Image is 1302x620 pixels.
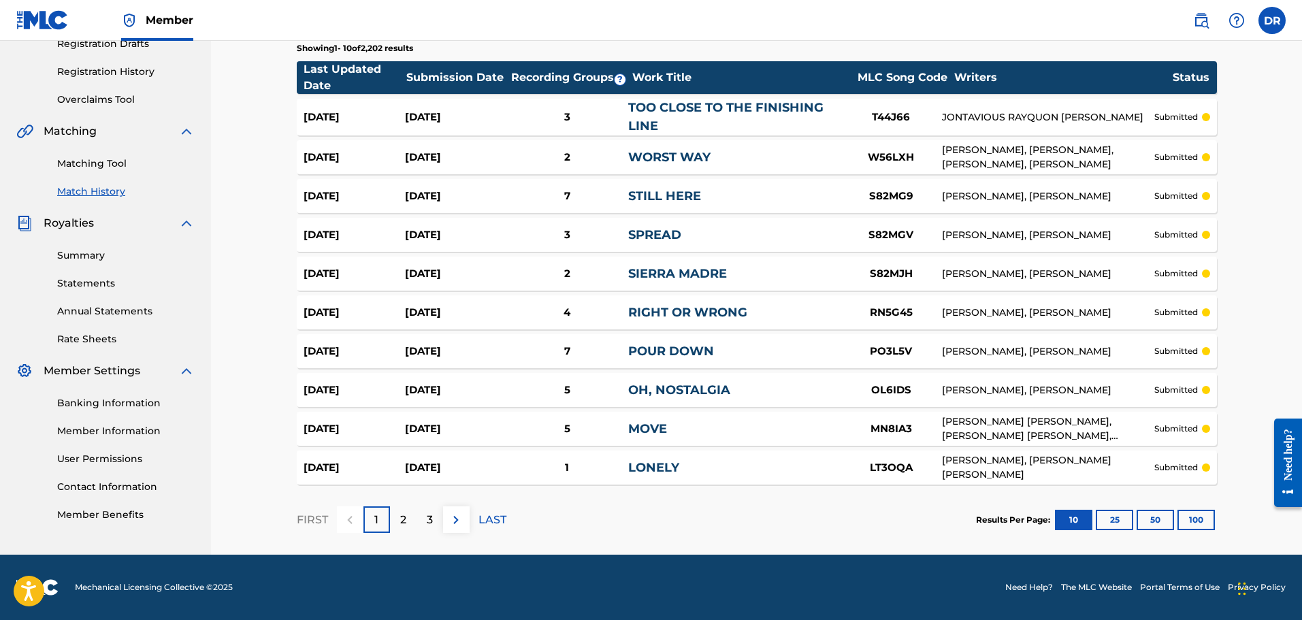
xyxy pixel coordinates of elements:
[628,227,681,242] a: SPREAD
[628,266,727,281] a: SIERRA MADRE
[57,248,195,263] a: Summary
[405,460,506,476] div: [DATE]
[1193,12,1209,29] img: search
[840,460,942,476] div: LT3OQA
[57,304,195,319] a: Annual Statements
[16,10,69,30] img: MLC Logo
[57,65,195,79] a: Registration History
[478,512,506,528] p: LAST
[1154,384,1198,396] p: submitted
[942,189,1154,203] div: [PERSON_NAME], [PERSON_NAME]
[57,396,195,410] a: Banking Information
[57,424,195,438] a: Member Information
[1188,7,1215,34] a: Public Search
[976,514,1054,526] p: Results Per Page:
[146,12,193,28] span: Member
[304,110,405,125] div: [DATE]
[628,100,824,133] a: TOO CLOSE TO THE FINISHING LINE
[1140,581,1220,593] a: Portal Terms of Use
[506,150,628,165] div: 2
[1228,12,1245,29] img: help
[57,452,195,466] a: User Permissions
[1055,510,1092,530] button: 10
[509,69,632,86] div: Recording Groups
[840,382,942,398] div: OL6IDS
[178,363,195,379] img: expand
[121,12,137,29] img: Top Rightsholder
[954,69,1172,86] div: Writers
[16,215,33,231] img: Royalties
[405,110,506,125] div: [DATE]
[942,306,1154,320] div: [PERSON_NAME], [PERSON_NAME]
[304,382,405,398] div: [DATE]
[1005,581,1053,593] a: Need Help?
[1096,510,1133,530] button: 25
[942,228,1154,242] div: [PERSON_NAME], [PERSON_NAME]
[840,266,942,282] div: S82MJH
[942,267,1154,281] div: [PERSON_NAME], [PERSON_NAME]
[44,215,94,231] span: Royalties
[851,69,954,86] div: MLC Song Code
[506,189,628,204] div: 7
[304,344,405,359] div: [DATE]
[840,110,942,125] div: T44J66
[57,508,195,522] a: Member Benefits
[297,512,328,528] p: FIRST
[1154,111,1198,123] p: submitted
[1154,423,1198,435] p: submitted
[506,460,628,476] div: 1
[178,215,195,231] img: expand
[942,344,1154,359] div: [PERSON_NAME], [PERSON_NAME]
[75,581,233,593] span: Mechanical Licensing Collective © 2025
[400,512,406,528] p: 2
[506,305,628,321] div: 4
[57,157,195,171] a: Matching Tool
[1234,555,1302,620] div: Chat Widget
[448,512,464,528] img: right
[942,383,1154,397] div: [PERSON_NAME], [PERSON_NAME]
[57,332,195,346] a: Rate Sheets
[304,189,405,204] div: [DATE]
[1173,69,1209,86] div: Status
[628,344,714,359] a: POUR DOWN
[405,344,506,359] div: [DATE]
[405,189,506,204] div: [DATE]
[840,344,942,359] div: PO3L5V
[374,512,378,528] p: 1
[840,189,942,204] div: S82MG9
[506,382,628,398] div: 5
[942,110,1154,125] div: JONTAVIOUS RAYQUON [PERSON_NAME]
[16,579,59,595] img: logo
[16,363,33,379] img: Member Settings
[405,266,506,282] div: [DATE]
[304,266,405,282] div: [DATE]
[632,69,850,86] div: Work Title
[1223,7,1250,34] div: Help
[628,305,747,320] a: RIGHT OR WRONG
[840,150,942,165] div: W56LXH
[304,460,405,476] div: [DATE]
[44,123,97,140] span: Matching
[1154,151,1198,163] p: submitted
[297,42,413,54] p: Showing 1 - 10 of 2,202 results
[16,123,33,140] img: Matching
[427,512,433,528] p: 3
[1154,267,1198,280] p: submitted
[57,480,195,494] a: Contact Information
[304,61,406,94] div: Last Updated Date
[1137,510,1174,530] button: 50
[942,143,1154,172] div: [PERSON_NAME], [PERSON_NAME], [PERSON_NAME], [PERSON_NAME]
[405,382,506,398] div: [DATE]
[57,184,195,199] a: Match History
[406,69,508,86] div: Submission Date
[57,93,195,107] a: Overclaims Tool
[1264,408,1302,517] iframe: Resource Center
[44,363,140,379] span: Member Settings
[840,421,942,437] div: MN8IA3
[57,276,195,291] a: Statements
[506,110,628,125] div: 3
[178,123,195,140] img: expand
[942,414,1154,443] div: [PERSON_NAME] [PERSON_NAME], [PERSON_NAME] [PERSON_NAME], [PERSON_NAME]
